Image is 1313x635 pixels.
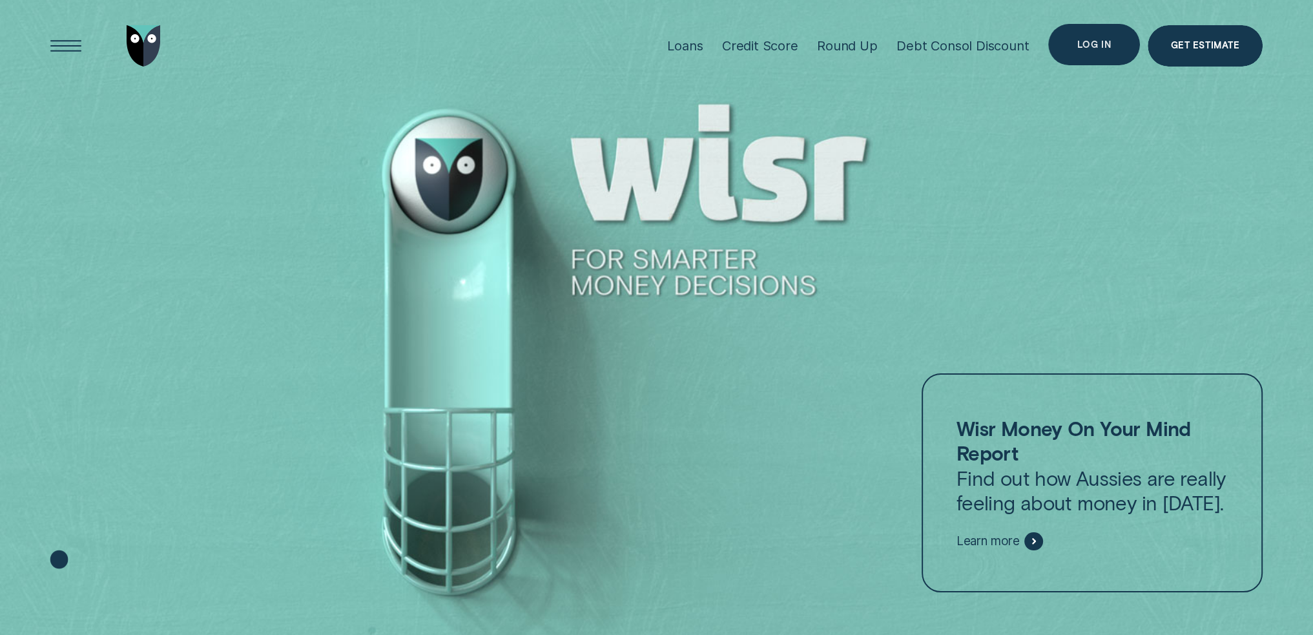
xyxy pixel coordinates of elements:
button: Open Menu [45,25,87,67]
a: Wisr Money On Your Mind ReportFind out how Aussies are really feeling about money in [DATE].Learn... [922,373,1262,592]
button: Log in [1048,24,1140,65]
a: Get Estimate [1148,25,1263,67]
div: Credit Score [722,37,798,54]
div: Debt Consol Discount [896,37,1029,54]
span: Learn more [956,534,1020,549]
div: Loans [667,37,703,54]
div: Log in [1077,41,1111,48]
img: Wisr [127,25,161,67]
div: Round Up [817,37,877,54]
p: Find out how Aussies are really feeling about money in [DATE]. [956,416,1228,515]
strong: Wisr Money On Your Mind Report [956,416,1191,465]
